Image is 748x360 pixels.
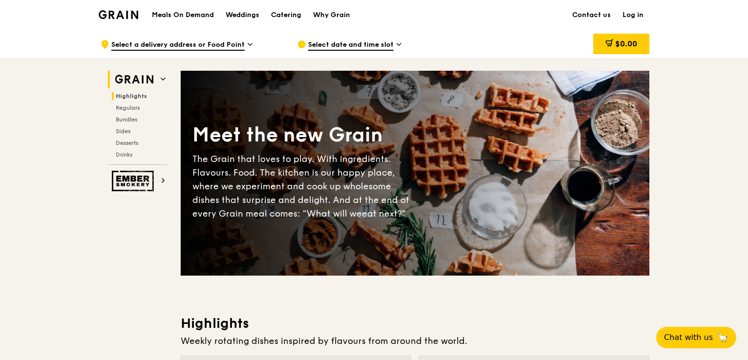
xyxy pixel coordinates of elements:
div: Weekly rotating dishes inspired by flavours from around the world. [181,334,649,348]
span: Regulars [116,104,140,111]
span: Desserts [116,140,138,146]
div: Weddings [226,0,259,30]
img: Grain [99,10,138,19]
span: $0.00 [615,39,637,48]
div: The Grain that loves to play. With ingredients. Flavours. Food. The kitchen is our happy place, w... [192,152,415,220]
span: 🦙 [717,332,728,343]
img: Grain web logo [112,71,157,88]
h1: Meals On Demand [152,10,214,20]
h3: Highlights [181,315,649,332]
a: Why Grain [307,0,356,30]
a: Weddings [220,0,265,30]
span: eat next?” [362,208,406,219]
span: Highlights [116,93,147,100]
a: Contact us [566,0,617,30]
a: Log in [617,0,649,30]
span: Sides [116,128,130,135]
span: Bundles [116,116,137,123]
div: Meet the new Grain [192,122,415,148]
span: Select date and time slot [308,40,394,51]
img: Ember Smokery web logo [112,171,157,191]
span: Chat with us [664,332,713,343]
a: Catering [265,0,307,30]
div: Catering [271,0,301,30]
div: Why Grain [313,0,350,30]
button: Chat with us🦙 [656,327,736,348]
span: Select a delivery address or Food Point [111,40,245,51]
span: Drinks [116,151,132,158]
